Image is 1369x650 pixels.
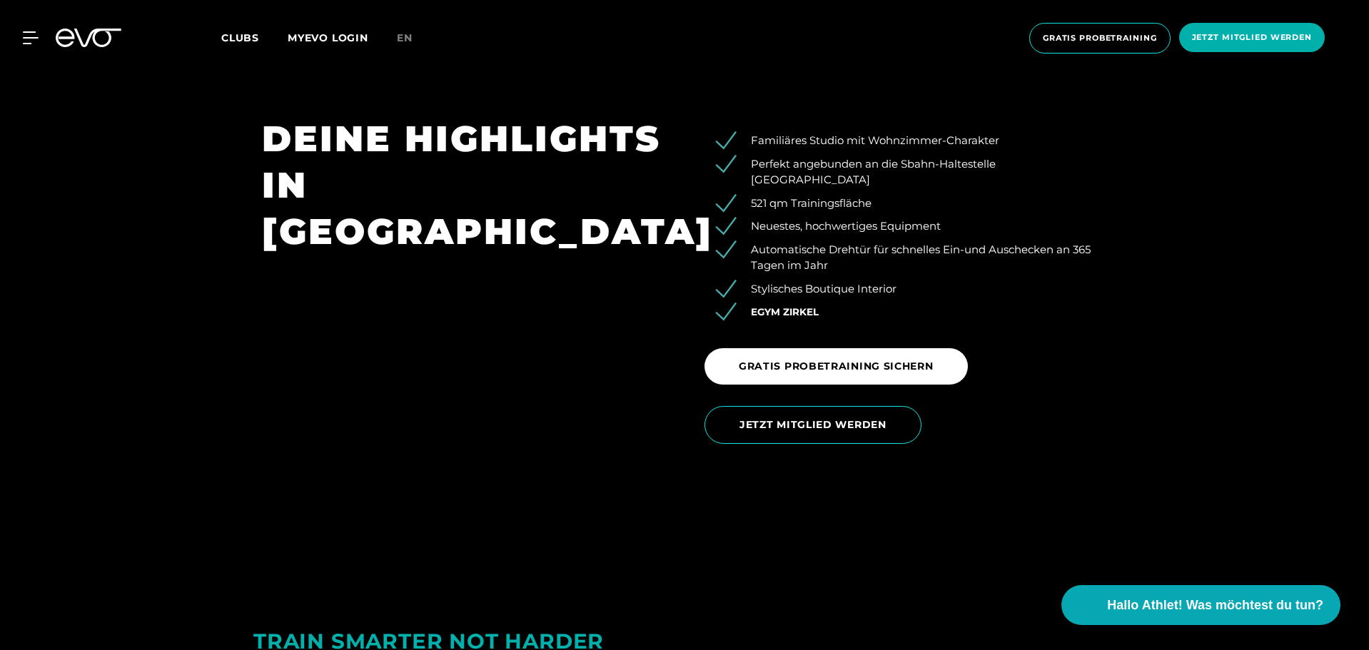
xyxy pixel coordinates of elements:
[221,31,288,44] a: Clubs
[1107,596,1323,615] span: Hallo Athlet! Was möchtest du tun?
[1043,32,1157,44] span: Gratis Probetraining
[726,281,1107,298] li: Stylisches Boutique Interior
[221,31,259,44] span: Clubs
[1025,23,1175,54] a: Gratis Probetraining
[262,116,665,255] h1: DEINE HIGHLIGHTS IN [GEOGRAPHIC_DATA]
[397,30,430,46] a: en
[1175,23,1329,54] a: Jetzt Mitglied werden
[726,195,1107,212] li: 521 qm Trainingsfläche
[726,133,1107,149] li: Familiäres Studio mit Wohnzimmer-Charakter
[726,218,1107,235] li: Neuestes, hochwertiges Equipment
[726,156,1107,188] li: Perfekt angebunden an die Sbahn-Haltestelle [GEOGRAPHIC_DATA]
[751,306,819,318] span: EGYM Zirkel
[1061,585,1340,625] button: Hallo Athlet! Was möchtest du tun?
[704,395,927,455] a: JETZT MITGLIED WERDEN
[739,417,886,432] span: JETZT MITGLIED WERDEN
[288,31,368,44] a: MYEVO LOGIN
[726,242,1107,274] li: Automatische Drehtür für schnelles Ein-und Auschecken an 365 Tagen im Jahr
[739,359,934,374] span: GRATIS PROBETRAINING SICHERN
[397,31,413,44] span: en
[751,305,819,318] a: EGYM Zirkel
[1192,31,1312,44] span: Jetzt Mitglied werden
[704,337,974,395] a: GRATIS PROBETRAINING SICHERN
